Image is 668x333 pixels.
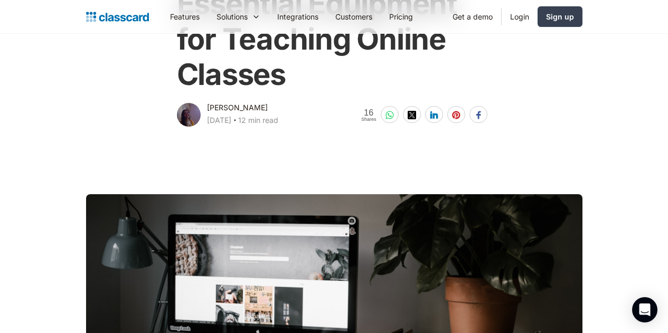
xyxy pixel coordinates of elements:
[207,114,231,127] div: [DATE]
[217,11,248,22] div: Solutions
[327,5,381,28] a: Customers
[430,111,438,119] img: linkedin-white sharing button
[632,297,657,322] div: Open Intercom Messenger
[208,5,269,28] div: Solutions
[538,6,582,27] a: Sign up
[452,111,460,119] img: pinterest-white sharing button
[269,5,327,28] a: Integrations
[385,111,394,119] img: whatsapp-white sharing button
[444,5,501,28] a: Get a demo
[361,117,377,122] span: Shares
[162,5,208,28] a: Features
[207,101,268,114] div: [PERSON_NAME]
[361,108,377,117] span: 16
[86,9,149,24] a: home
[408,111,416,119] img: twitter-white sharing button
[546,11,574,22] div: Sign up
[238,114,278,127] div: 12 min read
[231,114,238,129] div: ‧
[381,5,421,28] a: Pricing
[502,5,538,28] a: Login
[474,111,483,119] img: facebook-white sharing button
